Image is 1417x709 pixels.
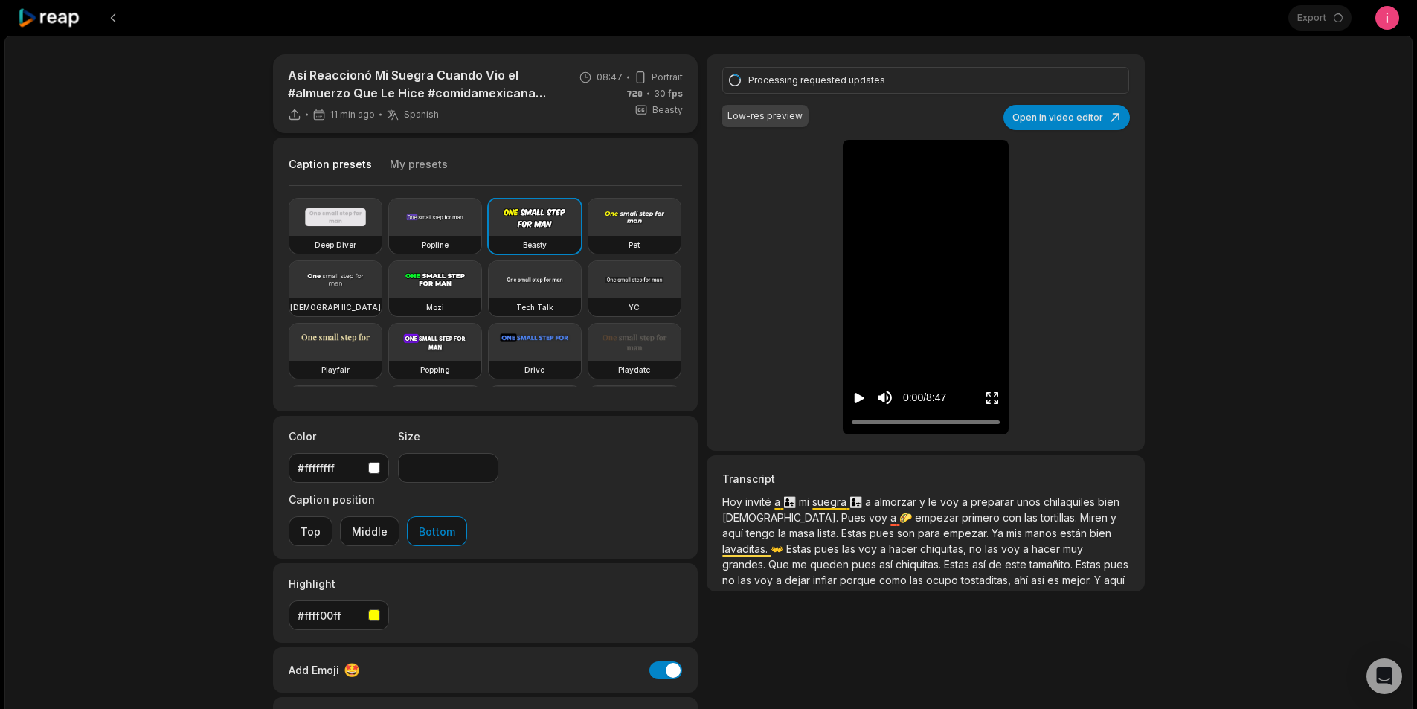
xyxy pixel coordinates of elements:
button: Enter Fullscreen [985,384,1000,411]
div: #ffff00ff [298,608,362,623]
span: como [879,574,910,586]
button: Top [289,516,332,546]
h3: Playfair [321,364,350,376]
span: Estas [841,527,870,539]
span: este [1005,558,1029,571]
span: bien [1098,495,1119,508]
span: Que [768,558,792,571]
span: manos [1025,527,1060,539]
span: 11 min ago [330,109,375,121]
span: a [890,511,899,524]
span: lista. [817,527,841,539]
h3: Popline [422,239,449,251]
span: muy [1063,542,1083,555]
h3: [DEMOGRAPHIC_DATA] [290,301,381,313]
div: Processing requested updates [748,74,1098,87]
span: unos [1017,495,1044,508]
span: suegra [812,495,849,508]
span: invité [745,495,774,508]
span: [DEMOGRAPHIC_DATA]. [722,511,841,524]
span: empezar. [943,527,992,539]
span: no [969,542,985,555]
span: porque [840,574,879,586]
p: 👩‍👧 👩‍👧 🌮 👐 🌶️ 🍽️ 👋 😊 [722,494,1128,588]
span: las [1024,511,1041,524]
span: Ya [992,527,1006,539]
span: y [1111,511,1116,524]
span: almorzar [874,495,919,508]
span: primero [962,511,1003,524]
span: no [722,574,738,586]
span: pues [814,542,842,555]
h3: Pet [629,239,640,251]
span: chilaquiles [1044,495,1098,508]
h3: Transcript [722,471,1128,487]
span: es [1047,574,1062,586]
span: voy [940,495,962,508]
span: a [865,495,874,508]
span: Estas [786,542,814,555]
h3: Mozi [426,301,444,313]
h3: YC [629,301,640,313]
span: chiquitas. [896,558,944,571]
span: grandes. [722,558,768,571]
span: ocupo [926,574,961,586]
span: la [778,527,789,539]
span: las [985,542,1001,555]
span: voy [1001,542,1023,555]
span: las [842,542,858,555]
button: Play video [852,384,867,411]
label: Color [289,429,389,444]
span: dejar [785,574,813,586]
span: queden [810,558,852,571]
span: Add Emoji [289,662,339,678]
span: a [774,495,783,508]
span: Miren [1080,511,1111,524]
span: pues [870,527,897,539]
span: pues [852,558,879,571]
span: a [880,542,889,555]
span: Portrait [652,71,683,84]
span: Y [1094,574,1104,586]
button: Mute sound [875,388,894,407]
span: Estas [944,558,972,571]
span: chiquitas, [920,542,969,555]
span: a [1023,542,1032,555]
span: aquí [1104,574,1125,586]
div: Open Intercom Messenger [1366,658,1402,694]
span: 08:47 [597,71,623,84]
span: Beasty [652,103,683,117]
span: lavaditas. [722,542,771,555]
label: Highlight [289,576,389,591]
span: tengo [746,527,778,539]
button: My presets [390,157,448,185]
button: #ffff00ff [289,600,389,630]
span: mi [799,495,812,508]
span: tostaditas, [961,574,1014,586]
span: voy [869,511,890,524]
span: hacer [889,542,920,555]
span: preparar [971,495,1017,508]
button: Bottom [407,516,467,546]
span: inflar [813,574,840,586]
span: las [738,574,754,586]
span: Hoy [722,495,745,508]
h3: Beasty [523,239,547,251]
span: 🤩 [344,660,360,680]
span: Estas [1076,558,1104,571]
span: a [776,574,785,586]
span: las [910,574,926,586]
span: así [972,558,989,571]
span: tamañito. [1029,558,1076,571]
h3: Tech Talk [516,301,553,313]
button: Caption presets [289,157,372,186]
span: me [792,558,810,571]
span: voy [754,574,776,586]
p: Así Reaccionó Mi Suegra Cuando Vio el #almuerzo Que Le Hice #comidamexicana #tiktok #fyp [288,66,561,102]
span: con [1003,511,1024,524]
span: bien [1090,527,1111,539]
span: Pues [841,511,869,524]
span: así [879,558,896,571]
span: tortillas. [1041,511,1080,524]
button: #ffffffff [289,453,389,483]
